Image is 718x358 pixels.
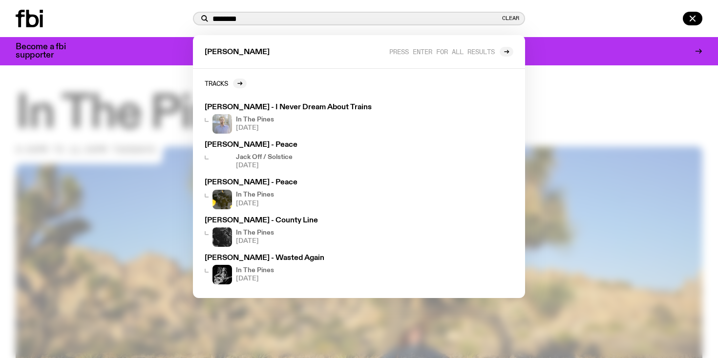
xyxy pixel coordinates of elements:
[236,238,274,244] span: [DATE]
[389,47,513,57] a: Press enter for all results
[201,138,388,175] a: [PERSON_NAME] - PeaceJack Off / Solstice[DATE]
[236,276,274,282] span: [DATE]
[236,267,274,274] h4: In The Pines
[201,100,388,138] a: [PERSON_NAME] - I Never Dream About TrainsIn The Pines[DATE]
[205,217,384,224] h3: [PERSON_NAME] - County Line
[236,200,274,207] span: [DATE]
[502,16,519,21] button: Clear
[16,43,78,60] h3: Become a fbi supporter
[201,175,388,213] a: [PERSON_NAME] - PeaceIn The Pines[DATE]
[389,48,495,55] span: Press enter for all results
[236,117,274,123] h4: In The Pines
[212,227,232,247] img: Gold Star. Seated man playing an acoustic guitar
[205,79,247,88] a: Tracks
[236,125,274,131] span: [DATE]
[205,141,384,149] h3: [PERSON_NAME] - Peace
[201,213,388,251] a: [PERSON_NAME] - County LineGold Star. Seated man playing an acoustic guitarIn The Pines[DATE]
[205,80,228,87] h2: Tracks
[236,162,293,169] span: [DATE]
[205,49,270,56] span: [PERSON_NAME]
[205,104,384,111] h3: [PERSON_NAME] - I Never Dream About Trains
[205,255,384,262] h3: [PERSON_NAME] - Wasted Again
[236,154,293,160] h4: Jack Off / Solstice
[205,179,384,186] h3: [PERSON_NAME] - Peace
[236,192,274,198] h4: In The Pines
[236,230,274,236] h4: In The Pines
[201,251,388,288] a: [PERSON_NAME] - Wasted AgainIn The Pines[DATE]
